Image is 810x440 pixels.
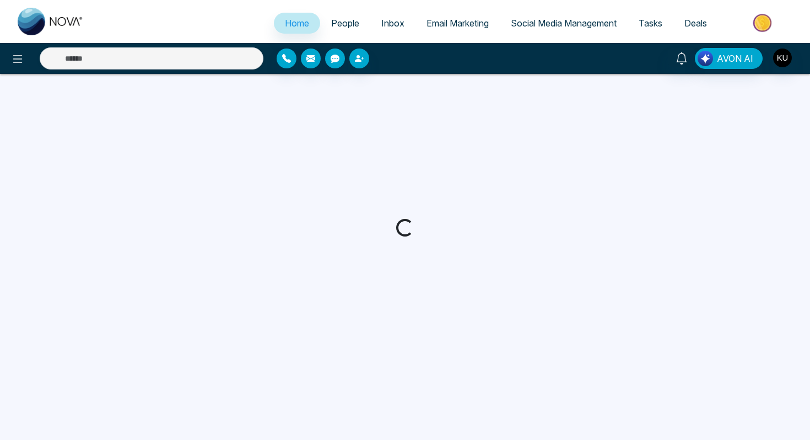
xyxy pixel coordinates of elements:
img: Nova CRM Logo [18,8,84,35]
img: Lead Flow [698,51,713,66]
span: Home [285,18,309,29]
span: Email Marketing [426,18,489,29]
span: Inbox [381,18,404,29]
span: Social Media Management [511,18,617,29]
span: AVON AI [717,52,753,65]
a: Email Marketing [415,13,500,34]
button: AVON AI [695,48,763,69]
span: People [331,18,359,29]
a: Home [274,13,320,34]
a: People [320,13,370,34]
a: Tasks [628,13,673,34]
img: User Avatar [773,49,792,67]
a: Deals [673,13,718,34]
a: Social Media Management [500,13,628,34]
span: Tasks [639,18,662,29]
span: Deals [684,18,707,29]
a: Inbox [370,13,415,34]
img: Market-place.gif [723,10,803,35]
